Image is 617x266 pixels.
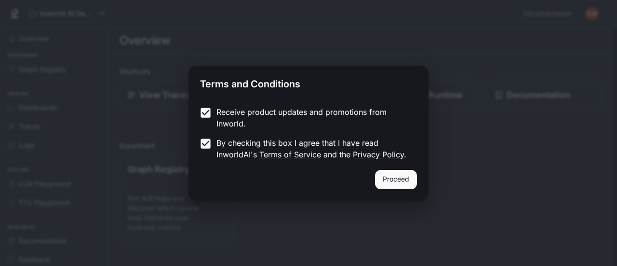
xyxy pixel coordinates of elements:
[216,137,409,160] p: By checking this box I agree that I have read InworldAI's and the .
[188,66,429,98] h2: Terms and Conditions
[259,150,321,159] a: Terms of Service
[375,170,417,189] button: Proceed
[353,150,404,159] a: Privacy Policy
[216,106,409,129] p: Receive product updates and promotions from Inworld.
